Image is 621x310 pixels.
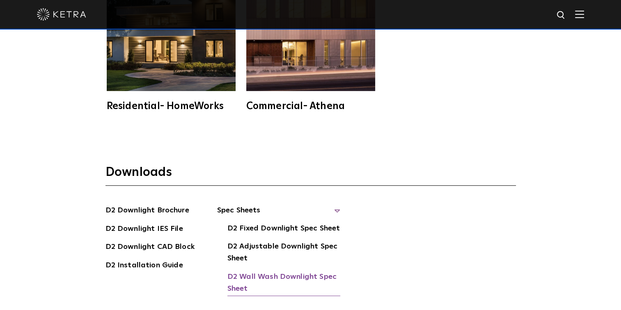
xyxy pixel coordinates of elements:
a: D2 Wall Wash Downlight Spec Sheet [227,271,340,296]
span: Spec Sheets [217,205,340,223]
h3: Downloads [105,164,516,186]
div: Commercial- Athena [246,101,375,111]
img: Hamburger%20Nav.svg [575,10,584,18]
div: Residential- HomeWorks [107,101,236,111]
img: search icon [556,10,566,21]
a: D2 Adjustable Downlight Spec Sheet [227,241,340,266]
a: D2 Downlight CAD Block [105,241,195,254]
a: D2 Downlight Brochure [105,205,189,218]
a: D2 Installation Guide [105,260,183,273]
a: D2 Fixed Downlight Spec Sheet [227,223,340,236]
a: D2 Downlight IES File [105,223,183,236]
img: ketra-logo-2019-white [37,8,86,21]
